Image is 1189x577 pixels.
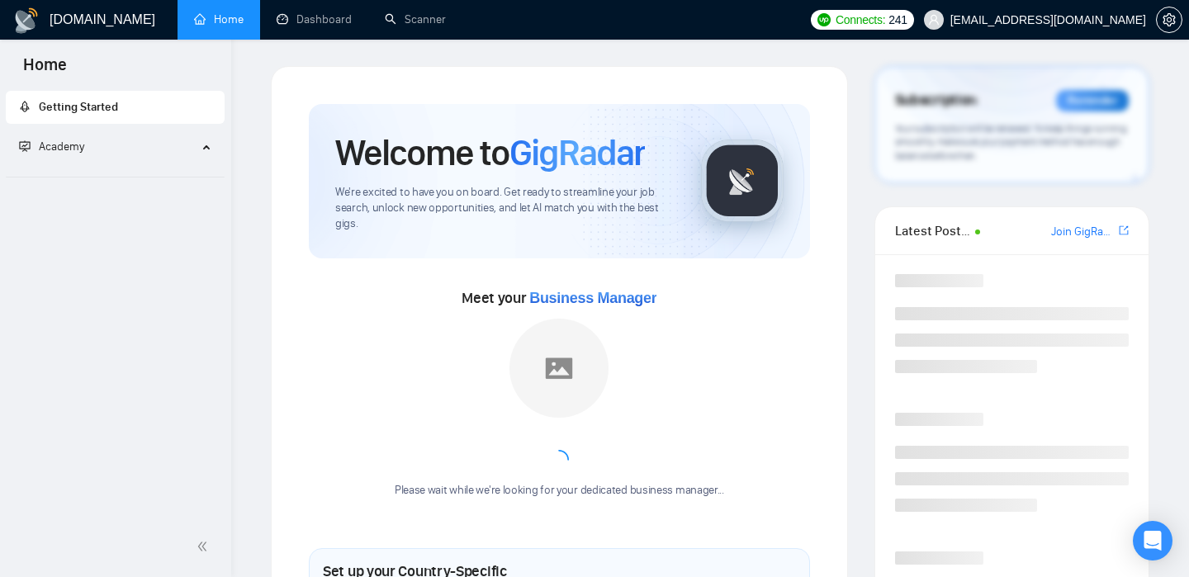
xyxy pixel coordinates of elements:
[385,483,734,499] div: Please wait while we're looking for your dedicated business manager...
[928,14,940,26] span: user
[277,12,352,26] a: dashboardDashboard
[335,130,645,175] h1: Welcome to
[1156,13,1182,26] a: setting
[836,11,885,29] span: Connects:
[1157,13,1182,26] span: setting
[817,13,831,26] img: upwork-logo.png
[895,87,977,115] span: Subscription
[197,538,213,555] span: double-left
[1051,223,1116,241] a: Join GigRadar Slack Community
[895,122,1127,162] span: Your subscription will be renewed. To keep things running smoothly, make sure your payment method...
[1056,90,1129,111] div: Reminder
[1156,7,1182,33] button: setting
[509,130,645,175] span: GigRadar
[509,319,609,418] img: placeholder.png
[6,170,225,181] li: Academy Homepage
[19,140,31,152] span: fund-projection-screen
[888,11,907,29] span: 241
[194,12,244,26] a: homeHome
[547,447,571,472] span: loading
[1133,521,1172,560] div: Open Intercom Messenger
[39,140,84,154] span: Academy
[385,12,446,26] a: searchScanner
[39,100,118,114] span: Getting Started
[6,91,225,124] li: Getting Started
[462,289,656,307] span: Meet your
[701,140,784,222] img: gigradar-logo.png
[10,53,80,87] span: Home
[19,140,84,154] span: Academy
[1119,223,1129,239] a: export
[529,290,656,306] span: Business Manager
[13,7,40,34] img: logo
[1119,224,1129,237] span: export
[19,101,31,112] span: rocket
[895,220,970,241] span: Latest Posts from the GigRadar Community
[335,185,675,232] span: We're excited to have you on board. Get ready to streamline your job search, unlock new opportuni...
